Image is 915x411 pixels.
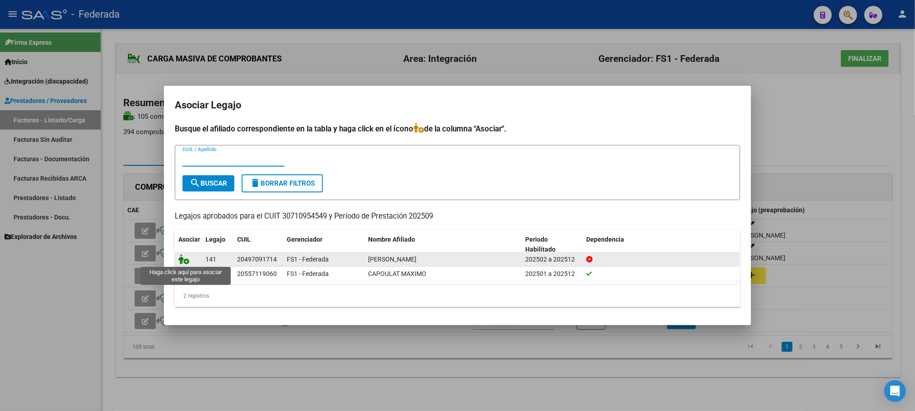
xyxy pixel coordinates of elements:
[525,269,579,279] div: 202501 a 202512
[237,236,251,243] span: CUIL
[202,230,233,260] datatable-header-cell: Legajo
[287,236,322,243] span: Gerenciador
[175,211,740,222] p: Legajos aprobados para el CUIT 30710954549 y Período de Prestación 202509
[368,256,416,263] span: VALSECHI GONZALO JESUS
[175,123,740,135] h4: Busque el afiliado correspondiente en la tabla y haga click en el ícono de la columna "Asociar".
[178,236,200,243] span: Asociar
[233,230,283,260] datatable-header-cell: CUIL
[522,230,583,260] datatable-header-cell: Periodo Habilitado
[190,179,227,187] span: Buscar
[190,177,201,188] mat-icon: search
[175,97,740,114] h2: Asociar Legajo
[525,254,579,265] div: 202502 a 202512
[182,175,234,191] button: Buscar
[175,230,202,260] datatable-header-cell: Asociar
[205,270,213,277] span: 24
[175,285,740,307] div: 2 registros
[287,256,329,263] span: FS1 - Federada
[586,236,624,243] span: Dependencia
[250,179,315,187] span: Borrar Filtros
[250,177,261,188] mat-icon: delete
[242,174,323,192] button: Borrar Filtros
[884,380,906,402] div: Open Intercom Messenger
[287,270,329,277] span: FS1 - Federada
[237,269,277,279] div: 20557119060
[583,230,740,260] datatable-header-cell: Dependencia
[364,230,522,260] datatable-header-cell: Nombre Afiliado
[205,236,225,243] span: Legajo
[525,236,556,253] span: Periodo Habilitado
[205,256,216,263] span: 141
[283,230,364,260] datatable-header-cell: Gerenciador
[368,236,415,243] span: Nombre Afiliado
[368,270,426,277] span: CAPOULAT MAXIMO
[237,254,277,265] div: 20497091714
